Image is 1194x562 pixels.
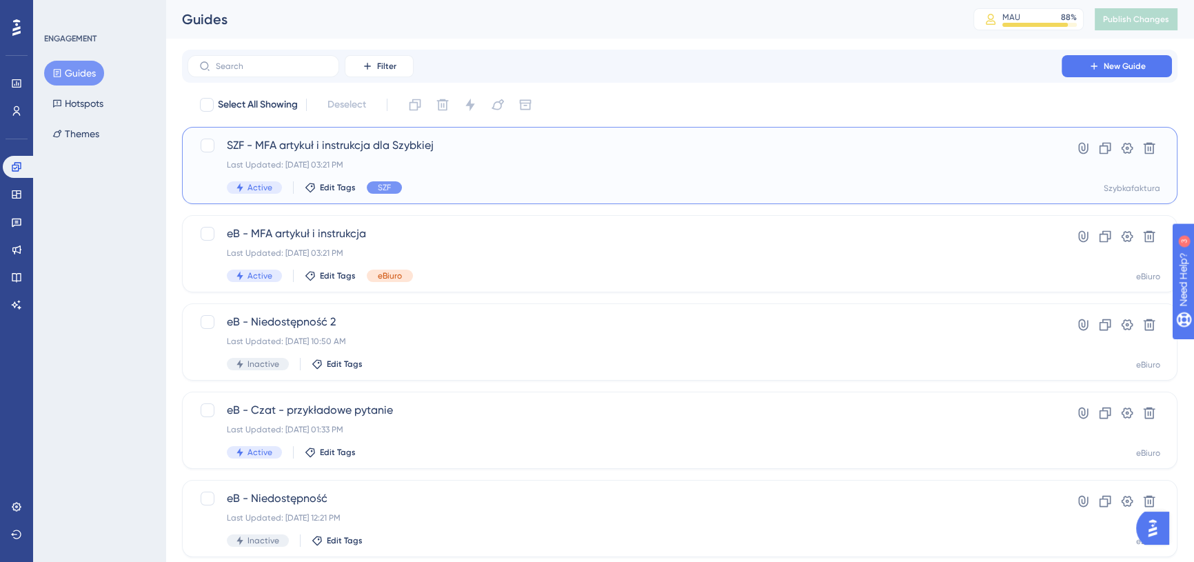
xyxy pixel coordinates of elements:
[1061,12,1077,23] div: 88 %
[247,182,272,193] span: Active
[305,447,356,458] button: Edit Tags
[305,182,356,193] button: Edit Tags
[305,270,356,281] button: Edit Tags
[227,248,1022,259] div: Last Updated: [DATE] 03:21 PM
[1103,14,1169,25] span: Publish Changes
[227,336,1022,347] div: Last Updated: [DATE] 10:50 AM
[327,97,366,113] span: Deselect
[320,447,356,458] span: Edit Tags
[247,359,279,370] span: Inactive
[227,159,1022,170] div: Last Updated: [DATE] 03:21 PM
[227,314,1022,330] span: eB - Niedostępność 2
[320,182,356,193] span: Edit Tags
[32,3,86,20] span: Need Help?
[44,91,112,116] button: Hotspots
[320,270,356,281] span: Edit Tags
[227,137,1022,154] span: SZF - MFA artykuł i instrukcja dla Szybkiej
[44,61,104,86] button: Guides
[315,92,378,117] button: Deselect
[312,535,363,546] button: Edit Tags
[1062,55,1172,77] button: New Guide
[247,270,272,281] span: Active
[327,535,363,546] span: Edit Tags
[378,270,402,281] span: eBiuro
[44,33,97,44] div: ENGAGEMENT
[247,535,279,546] span: Inactive
[44,121,108,146] button: Themes
[1136,508,1177,549] iframe: UserGuiding AI Assistant Launcher
[227,490,1022,507] span: eB - Niedostępność
[216,61,327,71] input: Search
[1104,61,1146,72] span: New Guide
[377,61,396,72] span: Filter
[1136,271,1160,282] div: eBiuro
[1002,12,1020,23] div: MAU
[227,225,1022,242] span: eB - MFA artykuł i instrukcja
[378,182,391,193] span: SZF
[96,7,100,18] div: 3
[1104,183,1160,194] div: Szybkafaktura
[345,55,414,77] button: Filter
[1136,359,1160,370] div: eBiuro
[247,447,272,458] span: Active
[312,359,363,370] button: Edit Tags
[227,424,1022,435] div: Last Updated: [DATE] 01:33 PM
[327,359,363,370] span: Edit Tags
[227,402,1022,419] span: eB - Czat - przykładowe pytanie
[218,97,298,113] span: Select All Showing
[1095,8,1177,30] button: Publish Changes
[1136,536,1160,547] div: eBiuro
[1136,448,1160,459] div: eBiuro
[227,512,1022,523] div: Last Updated: [DATE] 12:21 PM
[182,10,939,29] div: Guides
